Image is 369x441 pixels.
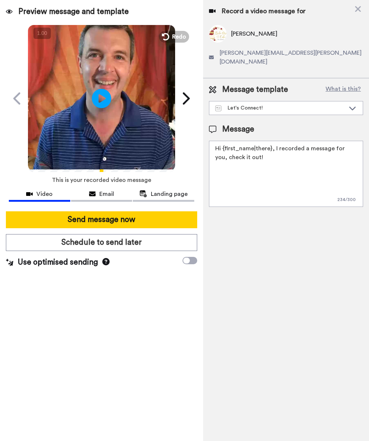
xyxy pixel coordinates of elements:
button: What is this? [323,84,363,95]
span: This is your recorded video message [52,172,151,188]
span: [PERSON_NAME][EMAIL_ADDRESS][PERSON_NAME][DOMAIN_NAME] [220,49,363,66]
span: Email [99,190,114,198]
span: Use optimised sending [18,257,98,268]
button: Send message now [6,211,197,228]
div: Let's Connect! [215,104,345,112]
textarea: Hi {first_name|there}, I recorded a message for you, check it out! [209,141,363,207]
img: Message-temps.svg [215,105,221,111]
span: Message template [222,84,288,95]
span: Message [222,124,254,135]
span: Landing page [151,190,188,198]
button: Schedule to send later [6,234,197,251]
